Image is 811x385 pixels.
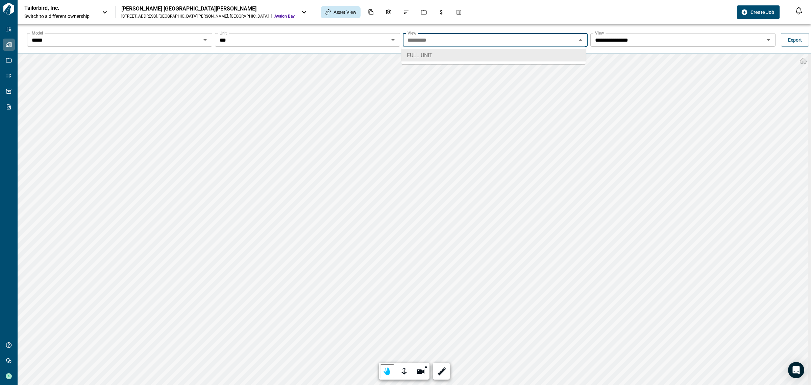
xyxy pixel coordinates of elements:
button: Close [576,35,585,45]
div: [STREET_ADDRESS] , [GEOGRAPHIC_DATA][PERSON_NAME] , [GEOGRAPHIC_DATA] [121,14,269,19]
div: [PERSON_NAME] [GEOGRAPHIC_DATA][PERSON_NAME] [121,5,295,12]
label: View [408,30,416,36]
button: Open [200,35,210,45]
div: Asset View [321,6,361,18]
button: Create Job [737,5,780,19]
button: Open notification feed [793,5,804,16]
div: Takeoff Center [452,6,466,18]
div: Budgets [434,6,448,18]
button: Open [764,35,773,45]
div: Jobs [417,6,431,18]
li: FULL UNIT [401,49,586,62]
div: Documents [364,6,378,18]
label: View [595,30,604,36]
span: Avalon Bay [274,14,295,19]
span: Create Job [751,9,774,16]
span: Export [788,37,802,43]
div: Issues & Info [399,6,413,18]
button: Open [388,35,398,45]
span: Switch to a different ownership [24,13,95,20]
label: Model [32,30,43,36]
label: Unit [220,30,227,36]
div: Photos [382,6,396,18]
button: Export [781,33,809,47]
p: Tailorbird, Inc. [24,5,85,12]
div: Open Intercom Messenger [788,362,804,378]
span: Asset View [334,9,357,16]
